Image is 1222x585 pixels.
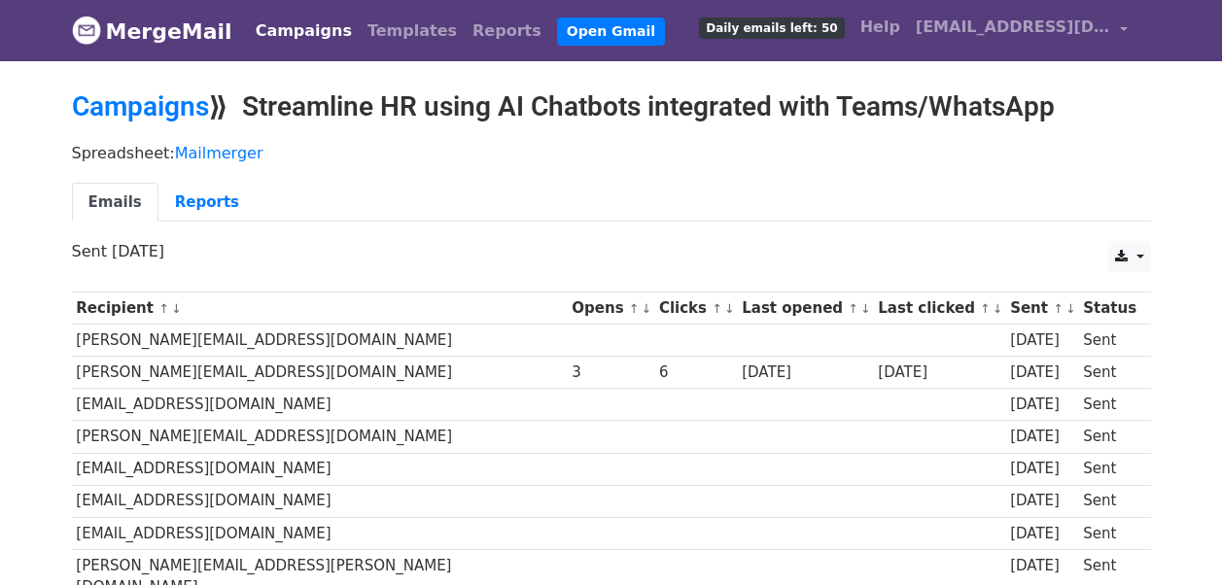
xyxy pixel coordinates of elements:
[874,292,1006,325] th: Last clicked
[993,301,1003,316] a: ↓
[72,485,568,517] td: [EMAIL_ADDRESS][DOMAIN_NAME]
[72,389,568,421] td: [EMAIL_ADDRESS][DOMAIN_NAME]
[742,361,868,384] div: [DATE]
[158,301,169,316] a: ↑
[853,8,908,47] a: Help
[72,421,568,453] td: [PERSON_NAME][EMAIL_ADDRESS][DOMAIN_NAME]
[1078,517,1140,549] td: Sent
[629,301,640,316] a: ↑
[1078,453,1140,485] td: Sent
[908,8,1135,53] a: [EMAIL_ADDRESS][DOMAIN_NAME]
[659,361,733,384] div: 6
[72,241,1151,261] p: Sent [DATE]
[916,16,1110,39] span: [EMAIL_ADDRESS][DOMAIN_NAME]
[465,12,549,51] a: Reports
[72,183,158,223] a: Emails
[1078,292,1140,325] th: Status
[1005,292,1078,325] th: Sent
[1053,301,1064,316] a: ↑
[654,292,737,325] th: Clicks
[572,361,649,384] div: 3
[1078,325,1140,357] td: Sent
[1125,492,1222,585] iframe: Chat Widget
[72,357,568,389] td: [PERSON_NAME][EMAIL_ADDRESS][DOMAIN_NAME]
[878,361,1000,384] div: [DATE]
[72,453,568,485] td: [EMAIL_ADDRESS][DOMAIN_NAME]
[72,325,568,357] td: [PERSON_NAME][EMAIL_ADDRESS][DOMAIN_NAME]
[1078,485,1140,517] td: Sent
[171,301,182,316] a: ↓
[1078,421,1140,453] td: Sent
[1065,301,1076,316] a: ↓
[158,183,256,223] a: Reports
[1078,357,1140,389] td: Sent
[1078,389,1140,421] td: Sent
[724,301,735,316] a: ↓
[1010,361,1074,384] div: [DATE]
[737,292,873,325] th: Last opened
[72,16,101,45] img: MergeMail logo
[1010,394,1074,416] div: [DATE]
[72,11,232,52] a: MergeMail
[557,17,665,46] a: Open Gmail
[1010,458,1074,480] div: [DATE]
[712,301,722,316] a: ↑
[1010,426,1074,448] div: [DATE]
[1010,523,1074,545] div: [DATE]
[860,301,871,316] a: ↓
[848,301,858,316] a: ↑
[691,8,852,47] a: Daily emails left: 50
[72,143,1151,163] p: Spreadsheet:
[360,12,465,51] a: Templates
[568,292,655,325] th: Opens
[72,517,568,549] td: [EMAIL_ADDRESS][DOMAIN_NAME]
[72,90,1151,123] h2: ⟫ Streamline HR using AI Chatbots integrated with Teams/WhatsApp
[1010,490,1074,512] div: [DATE]
[1010,329,1074,352] div: [DATE]
[175,144,263,162] a: Mailmerger
[248,12,360,51] a: Campaigns
[72,292,568,325] th: Recipient
[699,17,844,39] span: Daily emails left: 50
[72,90,209,122] a: Campaigns
[1010,555,1074,577] div: [DATE]
[980,301,991,316] a: ↑
[642,301,652,316] a: ↓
